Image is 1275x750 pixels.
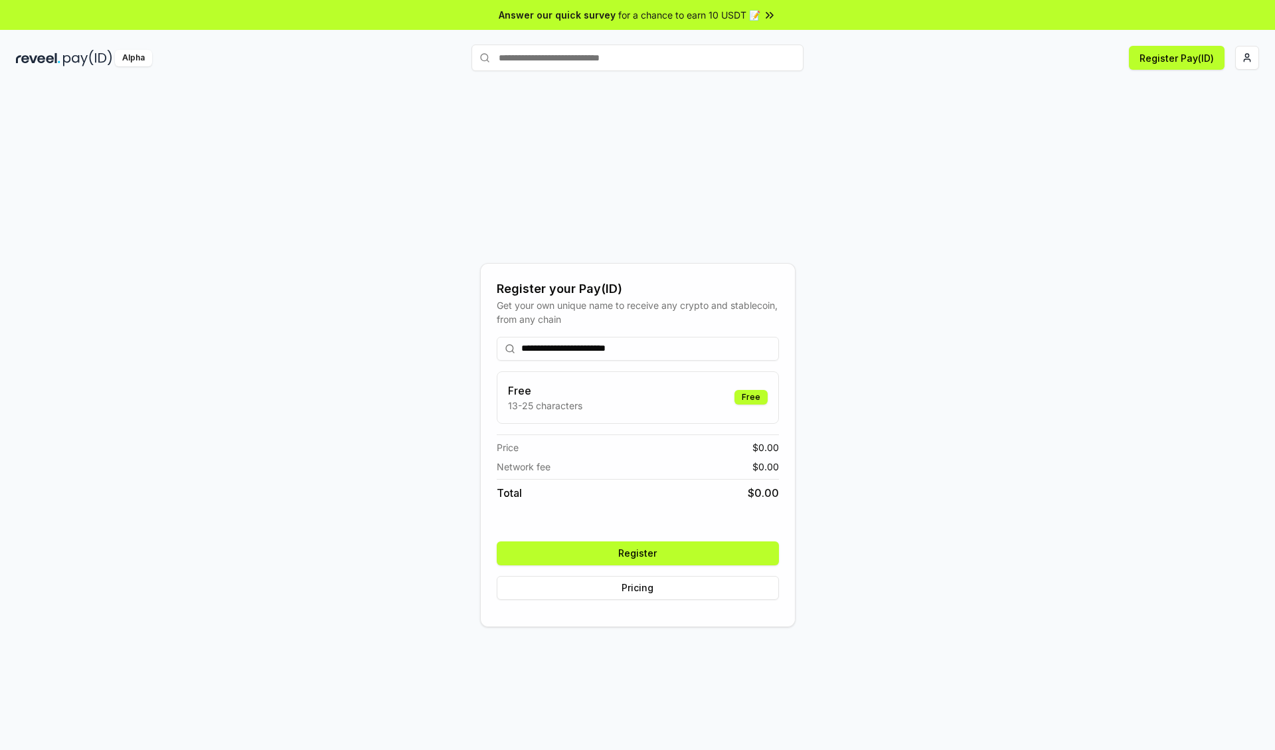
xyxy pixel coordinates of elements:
[497,541,779,565] button: Register
[1129,46,1225,70] button: Register Pay(ID)
[16,50,60,66] img: reveel_dark
[618,8,760,22] span: for a chance to earn 10 USDT 📝
[497,298,779,326] div: Get your own unique name to receive any crypto and stablecoin, from any chain
[499,8,616,22] span: Answer our quick survey
[497,485,522,501] span: Total
[115,50,152,66] div: Alpha
[497,280,779,298] div: Register your Pay(ID)
[497,576,779,600] button: Pricing
[497,460,551,474] span: Network fee
[748,485,779,501] span: $ 0.00
[63,50,112,66] img: pay_id
[752,440,779,454] span: $ 0.00
[752,460,779,474] span: $ 0.00
[508,383,582,399] h3: Free
[497,440,519,454] span: Price
[734,390,768,405] div: Free
[508,399,582,413] p: 13-25 characters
